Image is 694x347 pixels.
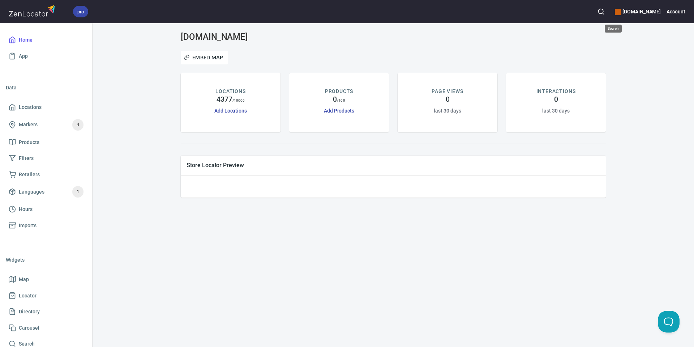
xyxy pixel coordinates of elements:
span: Carousel [19,323,39,333]
h6: [DOMAIN_NAME] [615,8,661,16]
h3: [DOMAIN_NAME] [181,32,317,42]
p: PAGE VIEWS [432,88,463,95]
a: Map [6,271,86,288]
h4: 0 [554,95,558,104]
a: Locations [6,99,86,115]
button: Embed Map [181,51,228,64]
p: / 10000 [232,98,245,103]
span: Home [19,35,33,45]
a: Carousel [6,320,86,336]
span: Filters [19,154,34,163]
span: Languages [19,187,44,196]
a: Markers4 [6,115,86,134]
a: App [6,48,86,64]
a: Retailers [6,166,86,183]
span: 1 [72,188,83,196]
p: / 100 [337,98,345,103]
span: Markers [19,120,38,129]
li: Data [6,79,86,96]
a: Filters [6,150,86,166]
span: Hours [19,205,33,214]
a: Locator [6,288,86,304]
div: pro [73,6,88,17]
h6: last 30 days [434,107,461,115]
span: Retailers [19,170,40,179]
span: Directory [19,307,40,316]
h4: 0 [446,95,450,104]
span: Store Locator Preview [187,161,600,169]
a: Languages1 [6,182,86,201]
a: Add Products [324,108,354,114]
p: PRODUCTS [325,88,354,95]
h4: 4377 [217,95,232,104]
span: Map [19,275,29,284]
a: Directory [6,304,86,320]
a: Hours [6,201,86,217]
p: INTERACTIONS [536,88,576,95]
span: pro [73,8,88,16]
span: Locator [19,291,37,300]
a: Add Locations [214,108,247,114]
button: color-CE600E [615,9,621,15]
h6: Account [667,8,685,16]
button: Account [667,4,685,20]
h6: last 30 days [542,107,569,115]
span: Imports [19,221,37,230]
a: Imports [6,217,86,234]
iframe: Help Scout Beacon - Open [658,311,680,333]
li: Widgets [6,251,86,268]
span: Products [19,138,39,147]
h4: 0 [333,95,337,104]
span: App [19,52,28,61]
a: Products [6,134,86,151]
span: Embed Map [185,53,223,62]
span: Locations [19,103,42,112]
img: zenlocator [9,3,57,18]
div: Manage your apps [615,4,661,20]
p: LOCATIONS [215,88,245,95]
a: Home [6,32,86,48]
span: 4 [72,120,83,129]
